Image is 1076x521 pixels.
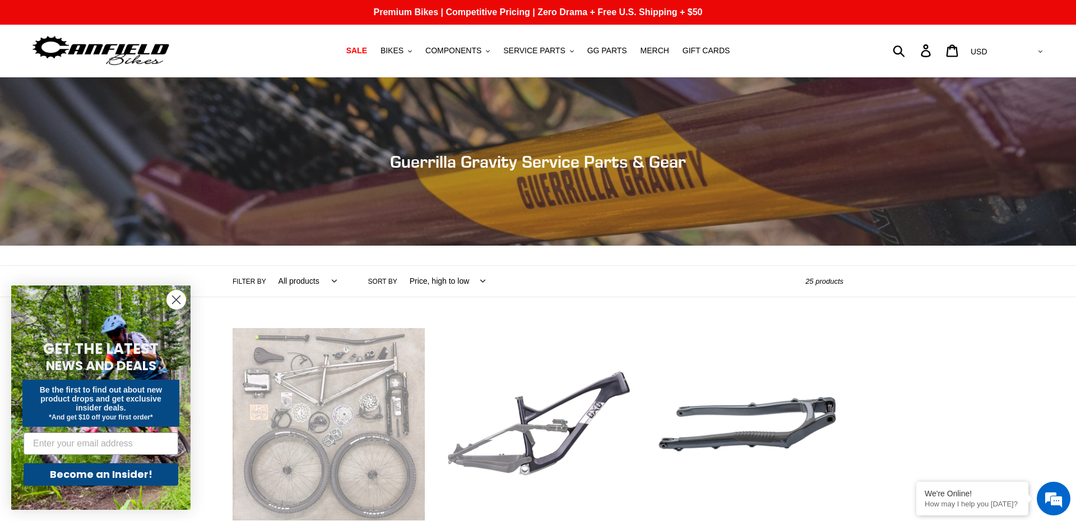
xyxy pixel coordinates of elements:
[587,46,627,56] span: GG PARTS
[925,500,1020,508] p: How may I help you today?
[49,413,152,421] span: *And get $10 off your first order*
[925,489,1020,498] div: We're Online!
[899,38,927,63] input: Search
[43,339,159,359] span: GET THE LATEST
[46,357,156,375] span: NEWS AND DEALS
[420,43,495,58] button: COMPONENTS
[641,46,669,56] span: MERCH
[677,43,736,58] a: GIFT CARDS
[425,46,481,56] span: COMPONENTS
[24,463,178,486] button: Become an Insider!
[805,277,843,285] span: 25 products
[635,43,675,58] a: MERCH
[233,276,266,287] label: Filter by
[683,46,730,56] span: GIFT CARDS
[368,276,397,287] label: Sort by
[503,46,565,56] span: SERVICE PARTS
[375,43,418,58] button: BIKES
[341,43,373,58] a: SALE
[390,151,686,172] span: Guerrilla Gravity Service Parts & Gear
[40,385,163,412] span: Be the first to find out about new product drops and get exclusive insider deals.
[24,432,178,455] input: Enter your email address
[166,290,186,310] button: Close dialog
[346,46,367,56] span: SALE
[498,43,579,58] button: SERVICE PARTS
[582,43,633,58] a: GG PARTS
[381,46,403,56] span: BIKES
[31,33,171,68] img: Canfield Bikes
